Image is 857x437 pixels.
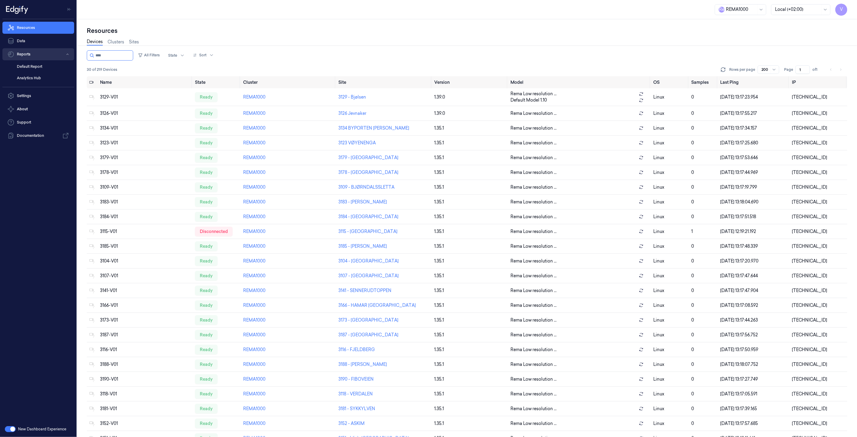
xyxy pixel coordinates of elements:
[508,76,651,88] th: Model
[510,302,557,309] span: Rema Low resolution ...
[792,140,845,146] div: [TECHNICAL_ID]
[195,92,218,102] div: ready
[835,4,847,16] button: V
[720,332,787,338] div: [DATE] 13:17:56.752
[653,110,687,117] p: linux
[100,199,190,205] div: 3183-V01
[792,376,845,382] div: [TECHNICAL_ID]
[510,91,557,97] span: Rema Low resolution ...
[435,184,506,190] div: 1.35.1
[692,140,716,146] div: 0
[653,155,687,161] p: linux
[100,228,190,235] div: 3115-V01
[792,110,845,117] div: [TECHNICAL_ID]
[653,184,687,190] p: linux
[692,376,716,382] div: 0
[692,273,716,279] div: 0
[195,123,218,133] div: ready
[243,244,265,249] a: REMA1000
[812,67,822,72] span: of 1
[653,317,687,323] p: linux
[338,155,398,160] a: 3179 - [GEOGRAPHIC_DATA]
[435,361,506,368] div: 1.35.1
[653,347,687,353] p: linux
[720,406,787,412] div: [DATE] 13:17:39.165
[100,391,190,397] div: 3118-V01
[435,258,506,264] div: 1.35.1
[243,229,265,234] a: REMA1000
[784,67,793,72] span: Page
[100,361,190,368] div: 3188-V01
[510,420,557,427] span: Rema Low resolution ...
[338,391,373,397] a: 3118 - VERDALEN
[195,389,218,399] div: ready
[435,391,506,397] div: 1.35.1
[243,421,265,426] a: REMA1000
[100,302,190,309] div: 3166-V01
[435,273,506,279] div: 1.35.1
[100,332,190,338] div: 3187-V01
[338,140,376,146] a: 3123 VØYENENGA
[720,361,787,368] div: [DATE] 13:18:07.752
[510,125,557,131] span: Rema Low resolution ...
[510,140,557,146] span: Rema Low resolution ...
[98,76,193,88] th: Name
[100,140,190,146] div: 3123-V01
[720,214,787,220] div: [DATE] 13:17:51.518
[792,125,845,131] div: [TECHNICAL_ID]
[243,170,265,175] a: REMA1000
[692,317,716,323] div: 0
[243,288,265,293] a: REMA1000
[720,243,787,250] div: [DATE] 13:17:48.339
[653,243,687,250] p: linux
[510,184,557,190] span: Rema Low resolution ...
[2,22,74,34] a: Resources
[338,214,398,219] a: 3184 - [GEOGRAPHIC_DATA]
[792,169,845,176] div: [TECHNICAL_ID]
[2,90,74,102] a: Settings
[792,302,845,309] div: [TECHNICAL_ID]
[692,288,716,294] div: 0
[510,243,557,250] span: Rema Low resolution ...
[195,227,233,236] div: disconnected
[243,406,265,411] a: REMA1000
[338,199,387,205] a: 3183 - [PERSON_NAME]
[435,214,506,220] div: 1.35.1
[193,76,241,88] th: State
[338,170,398,175] a: 3178 - [GEOGRAPHIC_DATA]
[653,199,687,205] p: linux
[243,214,265,219] a: REMA1000
[100,125,190,131] div: 3134-V01
[792,94,845,100] div: [TECHNICAL_ID]
[338,258,399,264] a: 3104 - [GEOGRAPHIC_DATA]
[100,110,190,117] div: 3126-V01
[435,332,506,338] div: 1.35.1
[792,288,845,294] div: [TECHNICAL_ID]
[720,376,787,382] div: [DATE] 13:17:27.749
[792,258,845,264] div: [TECHNICAL_ID]
[510,155,557,161] span: Rema Low resolution ...
[108,39,124,45] a: Clusters
[720,302,787,309] div: [DATE] 13:17:08.592
[243,155,265,160] a: REMA1000
[720,184,787,190] div: [DATE] 13:17:19.799
[692,406,716,412] div: 0
[792,199,845,205] div: [TECHNICAL_ID]
[338,229,397,234] a: 3115 - [GEOGRAPHIC_DATA]
[435,94,506,100] div: 1.39.0
[653,391,687,397] p: linux
[651,76,689,88] th: OS
[338,406,375,411] a: 3181 - SYKKYLVEN
[195,300,218,310] div: ready
[827,65,845,74] nav: pagination
[689,76,718,88] th: Samples
[338,332,398,338] a: 3187 - [GEOGRAPHIC_DATA]
[790,76,847,88] th: IP
[338,244,387,249] a: 3185 - [PERSON_NAME]
[195,241,218,251] div: ready
[719,7,725,13] span: R e
[243,317,265,323] a: REMA1000
[136,50,162,60] button: All Filters
[338,317,398,323] a: 3173 - [GEOGRAPHIC_DATA]
[100,347,190,353] div: 3116-V01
